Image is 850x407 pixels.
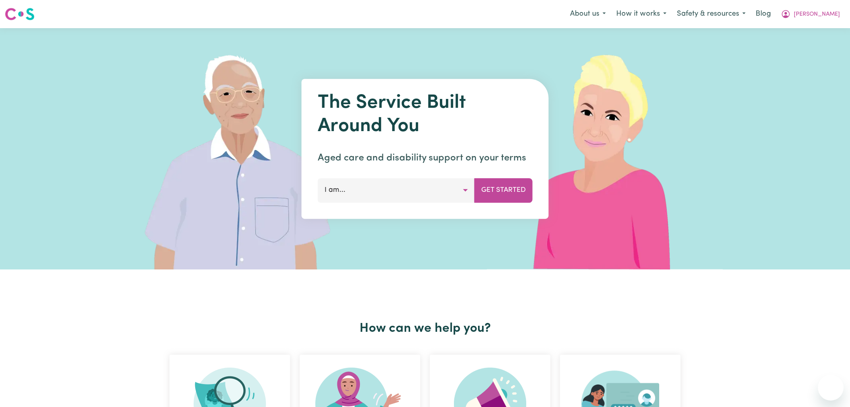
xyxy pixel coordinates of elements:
[751,5,776,23] a: Blog
[5,5,35,23] a: Careseekers logo
[318,178,475,202] button: I am...
[565,6,611,23] button: About us
[318,92,533,138] h1: The Service Built Around You
[5,7,35,21] img: Careseekers logo
[818,375,844,401] iframe: Button to launch messaging window
[776,6,845,23] button: My Account
[474,178,533,202] button: Get Started
[794,10,840,19] span: [PERSON_NAME]
[165,321,685,336] h2: How can we help you?
[318,151,533,165] p: Aged care and disability support on your terms
[672,6,751,23] button: Safety & resources
[611,6,672,23] button: How it works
